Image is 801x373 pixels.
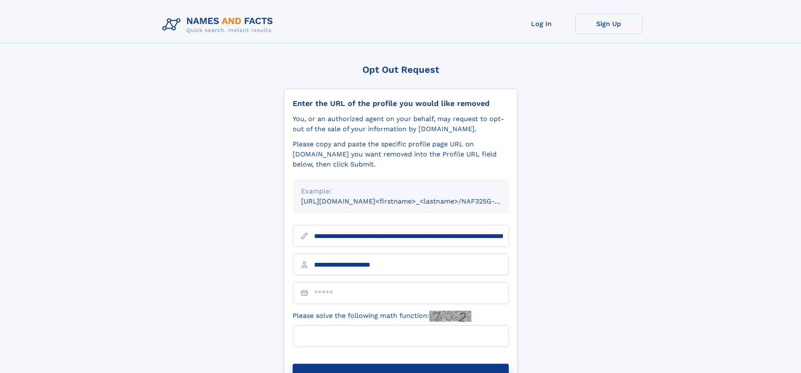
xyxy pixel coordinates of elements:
[508,13,575,34] a: Log In
[301,197,525,205] small: [URL][DOMAIN_NAME]<firstname>_<lastname>/NAF325G-xxxxxxxx
[293,114,509,134] div: You, or an authorized agent on your behalf, may request to opt-out of the sale of your informatio...
[293,311,471,322] label: Please solve the following math function:
[159,13,280,36] img: Logo Names and Facts
[293,99,509,108] div: Enter the URL of the profile you would like removed
[284,64,518,75] div: Opt Out Request
[301,186,500,196] div: Example:
[575,13,642,34] a: Sign Up
[293,139,509,169] div: Please copy and paste the specific profile page URL on [DOMAIN_NAME] you want removed into the Pr...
